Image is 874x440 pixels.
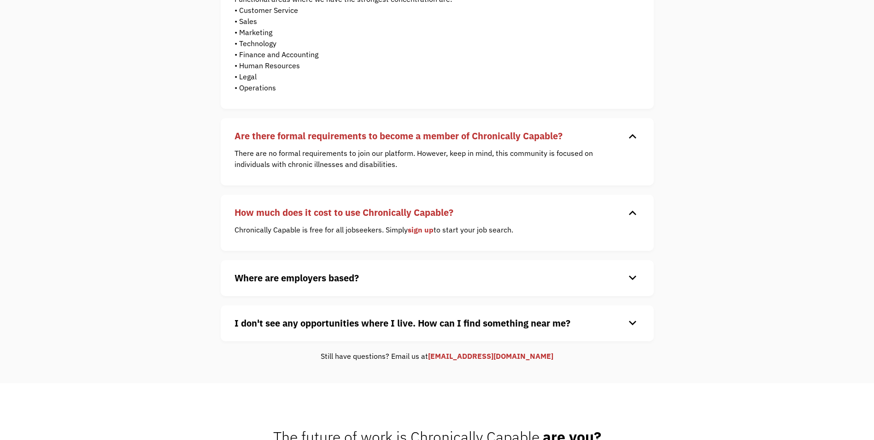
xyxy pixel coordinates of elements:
div: Still have questions? Email us at [221,351,654,362]
strong: Are there formal requirements to become a member of Chronically Capable? [235,130,563,142]
div: keyboard_arrow_down [625,316,640,330]
a: sign up [408,225,434,234]
p: There are no formal requirements to join our platform. However, keep in mind, this community is f... [235,148,626,170]
div: keyboard_arrow_down [625,271,640,285]
strong: I don't see any opportunities where I live. How can I find something near me? [235,317,570,329]
p: Chronically Capable is free for all jobseekers. Simply to start your job search. [235,224,626,235]
a: [EMAIL_ADDRESS][DOMAIN_NAME] [428,351,553,361]
div: keyboard_arrow_down [625,206,640,220]
div: keyboard_arrow_down [625,129,640,143]
strong: How much does it cost to use Chronically Capable? [235,206,453,219]
strong: Where are employers based? [235,272,359,284]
